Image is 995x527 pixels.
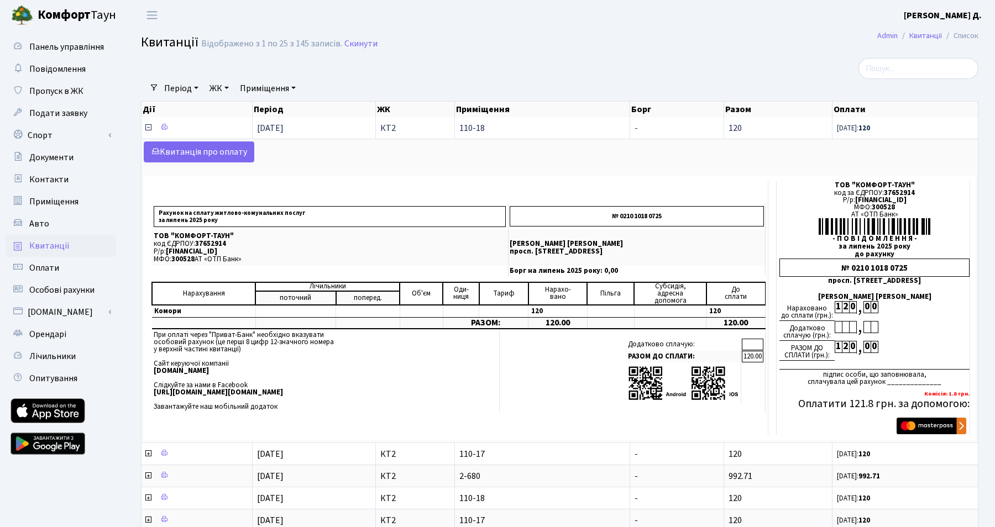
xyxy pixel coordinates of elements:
div: підпис особи, що заповнювала, сплачувала цей рахунок ______________ [779,369,970,386]
b: 120 [858,123,870,133]
div: МФО: [779,204,970,211]
span: Орендарі [29,328,66,340]
th: Оплати [832,102,978,117]
span: 120 [729,448,742,460]
span: 300528 [872,202,895,212]
a: Документи [6,146,116,168]
span: Пропуск в ЖК [29,85,83,97]
b: [DOMAIN_NAME] [154,366,209,376]
a: Орендарі [6,323,116,345]
th: Дії [142,102,253,117]
th: Період [253,102,375,117]
div: Додатково сплачую (грн.): [779,321,835,341]
p: Р/р: [154,248,506,255]
span: КТ2 [380,450,450,459]
p: МФО: АТ «ОТП Банк» [154,256,506,263]
p: № 0210 1018 0725 [510,206,764,226]
span: Контакти [29,173,69,186]
a: Лічильники [6,345,116,367]
span: КТ2 [380,472,450,481]
span: Оплати [29,262,59,274]
div: 0 [871,301,878,313]
div: 0 [849,341,856,353]
td: 120.00 [706,317,766,329]
p: Борг на липень 2025 року: 0,00 [510,267,764,275]
small: [DATE]: [837,471,880,481]
span: [DATE] [257,470,284,482]
div: 0 [863,341,871,353]
span: КТ2 [380,516,450,525]
h5: Оплатити 121.8 грн. за допомогою: [779,397,970,410]
div: , [856,301,863,314]
div: ТОВ "КОМФОРТ-ТАУН" [779,182,970,189]
span: 37652914 [195,239,226,249]
div: 2 [842,341,849,353]
td: Пільга [587,282,634,305]
span: 110-18 [459,124,626,133]
a: Спорт [6,124,116,146]
small: [DATE]: [837,123,870,133]
p: Рахунок на сплату житлово-комунальних послуг за липень 2025 року [154,206,506,227]
span: - [635,470,638,482]
div: , [856,341,863,354]
span: 120 [729,514,742,526]
td: При оплаті через "Приват-Банк" необхідно вказувати особовий рахунок (це перші 8 цифр 12-значного ... [151,329,499,413]
span: [DATE] [257,122,284,134]
span: Повідомлення [29,63,86,75]
div: 1 [835,301,842,313]
span: Подати заявку [29,107,87,119]
a: Приміщення [235,79,300,98]
div: , [856,321,863,334]
td: Тариф [479,282,528,305]
div: Відображено з 1 по 25 з 145 записів. [201,39,342,49]
a: Admin [877,30,898,41]
a: Опитування [6,367,116,389]
td: Комори [152,305,255,318]
td: 120.00 [528,317,588,329]
a: Kвитанція про оплату [144,141,254,162]
span: - [635,448,638,460]
div: 1 [835,341,842,353]
th: ЖК [376,102,455,117]
div: РАЗОМ ДО СПЛАТИ (грн.): [779,341,835,361]
small: [DATE]: [837,449,870,459]
td: Нарахо- вано [528,282,588,305]
div: 0 [849,301,856,313]
div: за липень 2025 року [779,243,970,250]
td: Оди- ниця [443,282,479,305]
span: Лічильники [29,350,76,362]
span: 2-680 [459,472,626,481]
span: Опитування [29,372,77,384]
span: Таун [38,6,116,25]
img: apps-qrcodes.png [628,365,739,401]
td: поточний [255,291,336,305]
td: До cплати [706,282,766,305]
b: 120 [858,493,870,503]
a: Приміщення [6,191,116,213]
span: Документи [29,151,74,164]
span: [DATE] [257,514,284,526]
span: 120 [729,122,742,134]
td: Нарахування [152,282,255,305]
span: [DATE] [257,448,284,460]
span: [FINANCIAL_ID] [855,195,907,205]
a: [PERSON_NAME] Д. [904,9,982,22]
span: Квитанції [141,33,198,52]
th: Разом [724,102,832,117]
div: до рахунку [779,251,970,258]
button: Переключити навігацію [138,6,166,24]
span: Особові рахунки [29,284,95,296]
td: 120.00 [742,351,763,362]
div: [PERSON_NAME] [PERSON_NAME] [779,293,970,301]
td: Лічильники [255,282,400,291]
p: [PERSON_NAME] [PERSON_NAME] [510,240,764,247]
img: Masterpass [897,418,966,434]
span: - [635,122,638,134]
span: КТ2 [380,124,450,133]
span: Приміщення [29,196,78,208]
span: 120 [729,492,742,504]
input: Пошук... [858,58,978,79]
th: Приміщення [455,102,631,117]
a: Панель управління [6,36,116,58]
